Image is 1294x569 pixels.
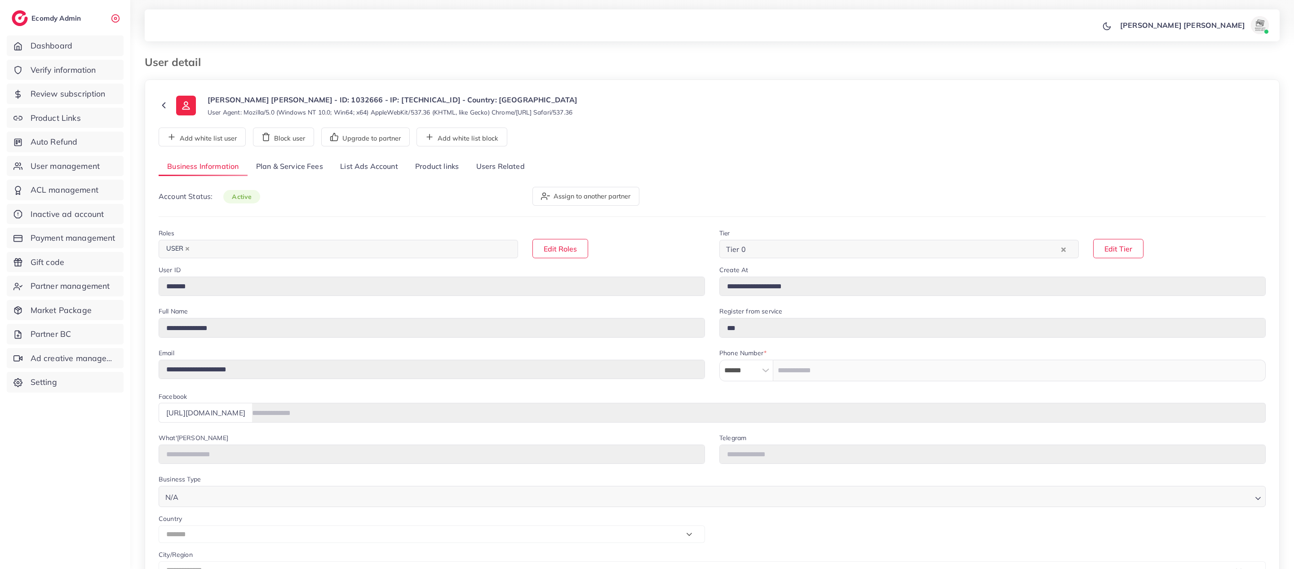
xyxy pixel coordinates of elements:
[31,376,57,388] span: Setting
[159,307,188,316] label: Full Name
[749,242,1059,256] input: Search for option
[724,243,748,256] span: Tier 0
[185,247,190,251] button: Deselect USER
[159,240,518,258] div: Search for option
[719,348,767,357] label: Phone Number
[719,229,730,238] label: Tier
[248,157,332,176] a: Plan & Service Fees
[7,60,124,80] a: Verify information
[159,433,228,442] label: What'[PERSON_NAME]
[31,304,92,316] span: Market Package
[31,136,78,148] span: Auto Refund
[719,307,782,316] label: Register from service
[1061,244,1066,254] button: Clear Selected
[7,252,124,273] a: Gift code
[12,10,28,26] img: logo
[159,392,187,401] label: Facebook
[159,486,1266,507] div: Search for option
[1115,16,1272,34] a: [PERSON_NAME] [PERSON_NAME]avatar
[719,433,746,442] label: Telegram
[159,157,248,176] a: Business Information
[181,489,1251,504] input: Search for option
[719,240,1079,258] div: Search for option
[223,190,260,203] span: active
[31,112,81,124] span: Product Links
[176,96,196,115] img: ic-user-info.36bf1079.svg
[31,256,64,268] span: Gift code
[208,108,572,117] small: User Agent: Mozilla/5.0 (Windows NT 10.0; Win64; x64) AppleWebKit/537.36 (KHTML, like Gecko) Chro...
[159,475,201,484] label: Business Type
[321,128,410,146] button: Upgrade to partner
[7,84,124,104] a: Review subscription
[1093,239,1143,258] button: Edit Tier
[31,184,98,196] span: ACL management
[532,187,639,206] button: Assign to another partner
[159,348,174,357] label: Email
[7,372,124,393] a: Setting
[159,403,253,422] div: [URL][DOMAIN_NAME]
[1120,20,1245,31] p: [PERSON_NAME] [PERSON_NAME]
[159,191,260,202] p: Account Status:
[7,132,124,152] a: Auto Refund
[7,300,124,321] a: Market Package
[7,276,124,296] a: Partner management
[7,204,124,225] a: Inactive ad account
[31,64,96,76] span: Verify information
[467,157,533,176] a: Users Related
[31,353,117,364] span: Ad creative management
[31,208,104,220] span: Inactive ad account
[7,180,124,200] a: ACL management
[532,239,588,258] button: Edit Roles
[7,156,124,176] a: User management
[7,324,124,344] a: Partner BC
[159,550,193,559] label: City/Region
[145,56,208,69] h3: User detail
[332,157,407,176] a: List Ads Account
[407,157,467,176] a: Product links
[7,108,124,128] a: Product Links
[1251,16,1269,34] img: avatar
[31,40,72,52] span: Dashboard
[195,242,506,256] input: Search for option
[31,328,71,340] span: Partner BC
[31,280,110,292] span: Partner management
[159,128,246,146] button: Add white list user
[12,10,83,26] a: logoEcomdy Admin
[159,514,182,523] label: Country
[162,243,194,255] span: USER
[31,232,115,244] span: Payment management
[719,265,748,274] label: Create At
[159,229,174,238] label: Roles
[159,265,181,274] label: User ID
[31,88,106,100] span: Review subscription
[31,14,83,22] h2: Ecomdy Admin
[7,348,124,369] a: Ad creative management
[31,160,100,172] span: User management
[7,228,124,248] a: Payment management
[253,128,314,146] button: Block user
[208,94,578,105] p: [PERSON_NAME] [PERSON_NAME] - ID: 1032666 - IP: [TECHNICAL_ID] - Country: [GEOGRAPHIC_DATA]
[164,491,180,504] span: N/A
[7,35,124,56] a: Dashboard
[417,128,507,146] button: Add white list block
